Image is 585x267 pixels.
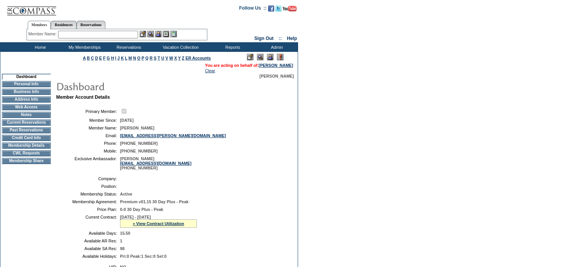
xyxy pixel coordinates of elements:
a: » View Contract Utilization [133,221,184,226]
td: Reports [210,42,254,52]
td: Follow Us :: [239,5,267,14]
a: Y [178,56,181,60]
a: ER Accounts [185,56,211,60]
td: Membership Details [2,143,51,149]
span: [DATE] - [DATE] [120,215,151,219]
td: Dashboard [2,74,51,80]
a: K [121,56,124,60]
a: V [165,56,168,60]
td: Reservations [106,42,150,52]
td: Vacation Collection [150,42,210,52]
span: Premium v01.15 30 Day Plus - Peak [120,199,188,204]
a: X [174,56,177,60]
span: [DATE] [120,118,133,123]
td: Phone: [59,141,117,146]
td: Primary Member: [59,108,117,115]
a: C [91,56,94,60]
a: Reservations [77,21,105,29]
span: 98 [120,246,125,251]
td: Member Name: [59,126,117,130]
td: Mobile: [59,149,117,153]
td: Member Since: [59,118,117,123]
span: Active [120,192,132,196]
a: Subscribe to our YouTube Channel [283,8,297,12]
a: T [158,56,160,60]
a: L [125,56,127,60]
td: Available Holidays: [59,254,117,259]
a: [EMAIL_ADDRESS][PERSON_NAME][DOMAIN_NAME] [120,133,226,138]
a: I [115,56,116,60]
span: 0-0 30 Day Plus - Peak [120,207,163,212]
a: G [107,56,110,60]
span: Pri:0 Peak:1 Sec:0 Sel:0 [120,254,167,259]
img: Become our fan on Facebook [268,5,274,12]
span: You are acting on behalf of: [205,63,293,68]
a: R [150,56,153,60]
span: [PERSON_NAME] [PHONE_NUMBER] [120,156,192,170]
td: My Memberships [62,42,106,52]
td: Address Info [2,96,51,103]
img: Edit Mode [247,54,253,60]
a: W [169,56,173,60]
span: :: [279,36,282,41]
span: [PERSON_NAME] [120,126,154,130]
b: Member Account Details [56,95,110,100]
td: Home [17,42,62,52]
a: O [137,56,140,60]
td: Past Reservations [2,127,51,133]
a: [EMAIL_ADDRESS][DOMAIN_NAME] [120,161,192,166]
img: b_edit.gif [140,31,146,37]
a: N [133,56,136,60]
td: Membership Status: [59,192,117,196]
a: F [103,56,106,60]
td: Membership Agreement: [59,199,117,204]
td: Price Plan: [59,207,117,212]
img: Impersonate [155,31,162,37]
td: Web Access [2,104,51,110]
img: Reservations [163,31,169,37]
a: E [99,56,102,60]
div: Member Name: [28,31,58,37]
td: Admin [254,42,298,52]
img: b_calculator.gif [170,31,177,37]
a: S [154,56,157,60]
a: Members [28,21,51,29]
a: Z [182,56,185,60]
a: U [161,56,164,60]
img: View Mode [257,54,263,60]
td: Exclusive Ambassador: [59,156,117,170]
a: Residences [51,21,77,29]
a: Follow us on Twitter [275,8,282,12]
a: [PERSON_NAME] [259,63,293,68]
a: Become our fan on Facebook [268,8,274,12]
img: Follow us on Twitter [275,5,282,12]
a: A [83,56,86,60]
td: Membership Share [2,158,51,164]
td: Position: [59,184,117,189]
img: pgTtlDashboard.gif [56,78,210,94]
td: Available AR Res: [59,239,117,243]
td: Personal Info [2,81,51,87]
img: Log Concern/Member Elevation [277,54,283,60]
span: [PHONE_NUMBER] [120,149,158,153]
a: J [117,56,120,60]
img: Subscribe to our YouTube Channel [283,6,297,12]
td: Notes [2,112,51,118]
a: D [95,56,98,60]
a: Q [145,56,148,60]
span: [PHONE_NUMBER] [120,141,158,146]
td: Available SA Res: [59,246,117,251]
td: Credit Card Info [2,135,51,141]
span: 1 [120,239,122,243]
span: 15.50 [120,231,130,235]
td: Email: [59,133,117,138]
td: Business Info [2,89,51,95]
a: Clear [205,68,215,73]
td: Current Contract: [59,215,117,228]
a: P [142,56,144,60]
td: Available Days: [59,231,117,235]
a: Sign Out [254,36,273,41]
td: Current Reservations [2,119,51,126]
img: Impersonate [267,54,273,60]
a: M [128,56,132,60]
